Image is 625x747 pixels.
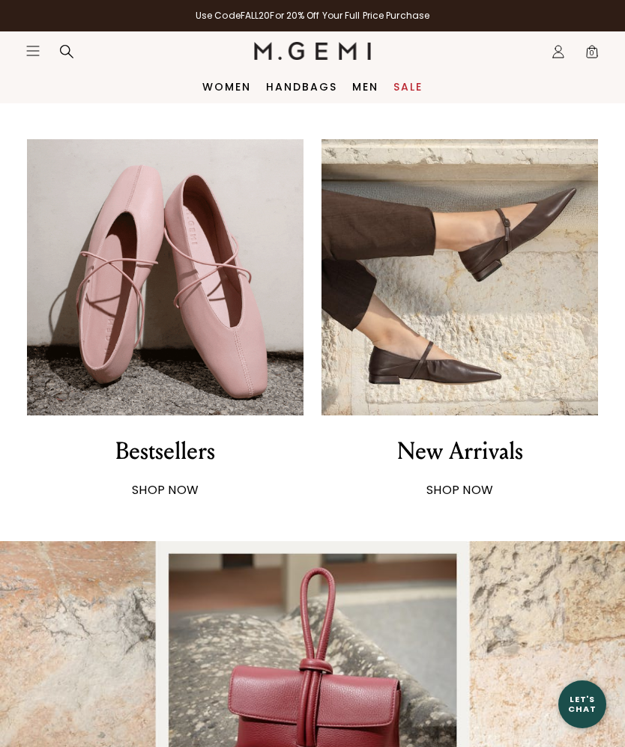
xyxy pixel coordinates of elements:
button: Open site menu [25,43,40,58]
a: Sale [393,81,423,93]
strong: FALL20 [241,9,271,22]
a: Bestsellers SHOP NOW [27,139,304,499]
strong: SHOP NOW [132,481,199,498]
strong: SHOP NOW [426,481,493,498]
a: New Arrivals SHOP NOW [321,139,598,499]
span: 0 [585,47,600,62]
div: Let's Chat [558,695,606,713]
a: Women [202,81,251,93]
div: Bestsellers [115,433,215,469]
img: M.Gemi [254,42,372,60]
div: New Arrivals [397,433,523,469]
a: Handbags [266,81,337,93]
a: Men [352,81,378,93]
